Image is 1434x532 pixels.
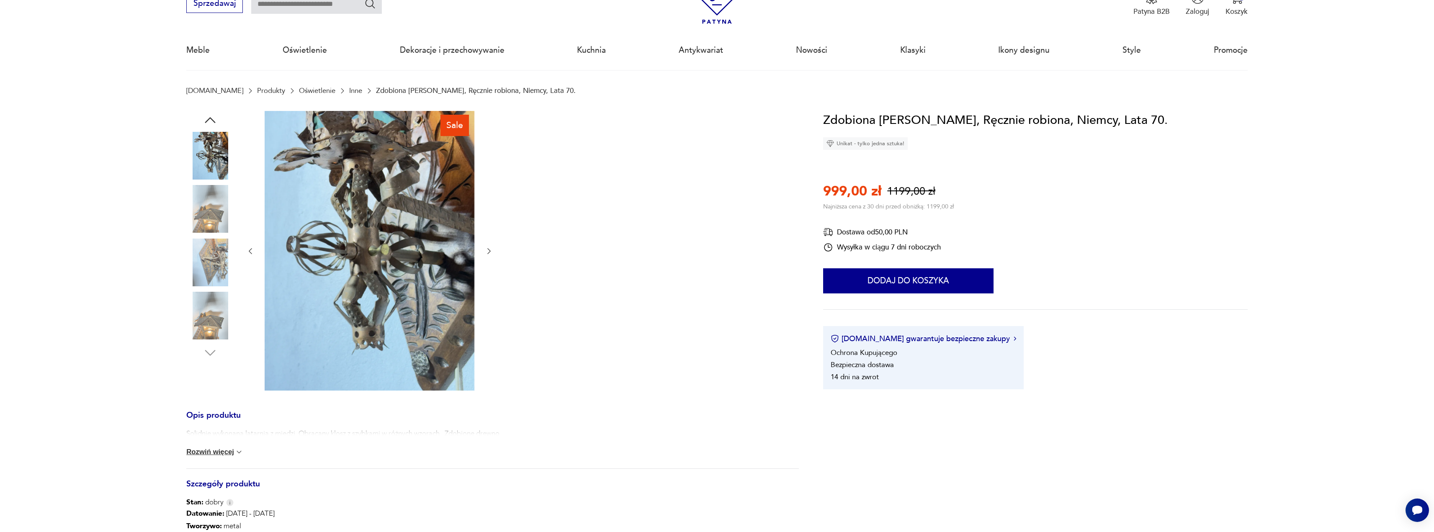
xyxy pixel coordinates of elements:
[186,497,203,507] b: Stan:
[1014,337,1016,341] img: Ikona strzałki w prawo
[823,111,1168,130] h1: Zdobiona [PERSON_NAME], Ręcznie robiona, Niemcy, Lata 70.
[831,334,1016,344] button: [DOMAIN_NAME] gwarantuje bezpieczne zakupy
[796,31,827,69] a: Nowości
[577,31,606,69] a: Kuchnia
[186,185,234,233] img: Zdjęcie produktu Zdobiona Miedziana Latarnia, Ręcznie robiona, Niemcy, Lata 70.
[831,360,894,370] li: Bezpieczna dostawa
[265,111,474,391] img: Zdjęcie produktu Zdobiona Miedziana Latarnia, Ręcznie robiona, Niemcy, Lata 70.
[1225,7,1248,16] p: Koszyk
[826,140,834,147] img: Ikona diamentu
[186,31,210,69] a: Meble
[186,1,243,8] a: Sprzedawaj
[186,507,275,520] p: [DATE] - [DATE]
[186,521,222,531] b: Tworzywo :
[283,31,327,69] a: Oświetlenie
[186,429,499,439] p: Solidnie wykonana latarnia z miedzi. Obracany klosz z szybkami w różnych wzorach. Zdobione drewno
[831,372,879,382] li: 14 dni na zwrot
[186,481,799,498] h3: Szczegóły produktu
[400,31,505,69] a: Dekoracje i przechowywanie
[1186,7,1209,16] p: Zaloguj
[823,227,833,237] img: Ikona dostawy
[376,87,576,95] p: Zdobiona [PERSON_NAME], Ręcznie robiona, Niemcy, Lata 70.
[823,182,881,200] p: 999,00 zł
[186,132,234,180] img: Zdjęcie produktu Zdobiona Miedziana Latarnia, Ręcznie robiona, Niemcy, Lata 70.
[823,227,941,237] div: Dostawa od 50,00 PLN
[186,239,234,286] img: Zdjęcie produktu Zdobiona Miedziana Latarnia, Ręcznie robiona, Niemcy, Lata 70.
[299,87,335,95] a: Oświetlenie
[998,31,1050,69] a: Ikony designu
[186,87,243,95] a: [DOMAIN_NAME]
[887,184,935,199] p: 1199,00 zł
[440,115,469,136] div: Sale
[186,292,234,339] img: Zdjęcie produktu Zdobiona Miedziana Latarnia, Ręcznie robiona, Niemcy, Lata 70.
[1214,31,1248,69] a: Promocje
[831,348,897,357] li: Ochrona Kupującego
[186,497,224,507] span: dobry
[349,87,362,95] a: Inne
[823,137,908,150] div: Unikat - tylko jedna sztuka!
[186,448,243,456] button: Rozwiń więcej
[257,87,285,95] a: Produkty
[679,31,723,69] a: Antykwariat
[186,412,799,429] h3: Opis produktu
[823,242,941,252] div: Wysyłka w ciągu 7 dni roboczych
[823,203,954,211] p: Najniższa cena z 30 dni przed obniżką: 1199,00 zł
[1133,7,1170,16] p: Patyna B2B
[1406,499,1429,522] iframe: Smartsupp widget button
[186,509,224,518] b: Datowanie :
[900,31,926,69] a: Klasyki
[226,499,234,506] img: Info icon
[1122,31,1141,69] a: Style
[823,268,994,293] button: Dodaj do koszyka
[235,448,243,456] img: chevron down
[831,334,839,343] img: Ikona certyfikatu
